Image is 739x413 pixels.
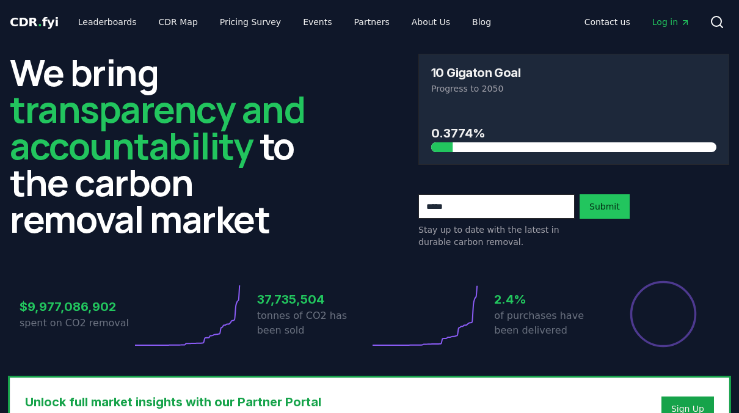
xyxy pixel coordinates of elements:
[293,11,341,33] a: Events
[68,11,147,33] a: Leaderboards
[431,82,716,95] p: Progress to 2050
[629,280,697,348] div: Percentage of sales delivered
[38,15,42,29] span: .
[10,13,59,31] a: CDR.fyi
[344,11,399,33] a: Partners
[402,11,460,33] a: About Us
[257,290,369,309] h3: 37,735,504
[257,309,369,338] p: tonnes of CO2 has been sold
[10,54,321,237] h2: We bring to the carbon removal market
[580,194,630,219] button: Submit
[210,11,291,33] a: Pricing Survey
[652,16,690,28] span: Log in
[20,316,132,331] p: spent on CO2 removal
[20,298,132,316] h3: $9,977,086,902
[494,290,606,309] h3: 2.4%
[643,11,700,33] a: Log in
[10,84,305,170] span: transparency and accountability
[149,11,208,33] a: CDR Map
[431,67,520,79] h3: 10 Gigaton Goal
[575,11,700,33] nav: Main
[575,11,640,33] a: Contact us
[68,11,501,33] nav: Main
[25,393,557,411] h3: Unlock full market insights with our Partner Portal
[10,15,59,29] span: CDR fyi
[431,124,716,142] h3: 0.3774%
[418,224,575,248] p: Stay up to date with the latest in durable carbon removal.
[462,11,501,33] a: Blog
[494,309,606,338] p: of purchases have been delivered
